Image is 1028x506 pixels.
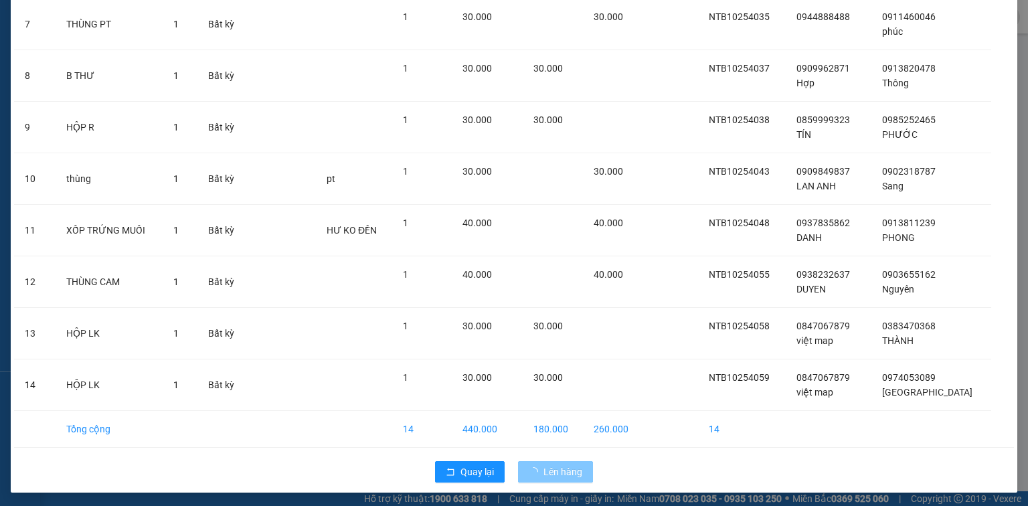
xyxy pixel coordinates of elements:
span: 1 [403,218,408,228]
td: Bất kỳ [197,102,248,153]
td: 14 [698,411,786,448]
span: 1 [173,379,179,390]
span: 0938232637 [796,269,850,280]
span: NTB10254035 [709,11,770,22]
span: 30.000 [594,11,623,22]
span: 0909962871 [796,63,850,74]
td: Bất kỳ [197,205,248,256]
button: Lên hàng [518,461,593,483]
td: 260.000 [583,411,643,448]
span: NTB10254043 [709,166,770,177]
td: HỘP R [56,102,163,153]
span: loading [529,467,543,477]
span: DANH [796,232,822,243]
span: NTB10254038 [709,114,770,125]
td: HỘP LK [56,359,163,411]
span: 1 [173,19,179,29]
span: 40.000 [462,218,492,228]
span: 30.000 [533,63,563,74]
td: THÙNG CAM [56,256,163,308]
span: [GEOGRAPHIC_DATA] [882,387,972,398]
span: 30.000 [462,166,492,177]
span: Quay lại [460,465,494,479]
span: 0974053089 [882,372,936,383]
button: rollbackQuay lại [435,461,505,483]
td: B THƯ [56,50,163,102]
span: Nguyên [882,284,914,294]
span: 1 [403,372,408,383]
span: 1 [173,328,179,339]
span: 1 [403,321,408,331]
td: 10 [14,153,56,205]
span: 0937835862 [796,218,850,228]
span: Hợp [796,78,815,88]
td: 14 [14,359,56,411]
span: 30.000 [462,63,492,74]
td: 14 [392,411,452,448]
span: Sang [882,181,904,191]
td: Bất kỳ [197,359,248,411]
span: 0847067879 [796,372,850,383]
span: 0944888488 [796,11,850,22]
td: 11 [14,205,56,256]
span: PHƯỚC [882,129,918,140]
span: 1 [403,114,408,125]
td: HỘP LK [56,308,163,359]
span: 40.000 [594,269,623,280]
span: TÍN [796,129,811,140]
span: 0911460046 [882,11,936,22]
td: thùng [56,153,163,205]
td: 8 [14,50,56,102]
span: 40.000 [594,218,623,228]
span: NTB10254058 [709,321,770,331]
span: 0903655162 [882,269,936,280]
td: 12 [14,256,56,308]
span: DUYEN [796,284,826,294]
span: Thông [882,78,909,88]
span: 30.000 [462,321,492,331]
span: NTB10254048 [709,218,770,228]
span: 1 [173,70,179,81]
span: Lên hàng [543,465,582,479]
span: 30.000 [462,114,492,125]
span: 1 [173,225,179,236]
span: 0383470368 [882,321,936,331]
span: 1 [173,276,179,287]
td: 13 [14,308,56,359]
span: 30.000 [533,372,563,383]
td: Bất kỳ [197,153,248,205]
span: NTB10254059 [709,372,770,383]
span: 30.000 [533,114,563,125]
td: 9 [14,102,56,153]
span: 40.000 [462,269,492,280]
span: LAN ANH [796,181,836,191]
td: Bất kỳ [197,50,248,102]
span: 1 [173,173,179,184]
span: 0909849837 [796,166,850,177]
span: rollback [446,467,455,478]
td: XỐP TRỨNG MUỐI [56,205,163,256]
span: NTB10254037 [709,63,770,74]
td: 440.000 [452,411,523,448]
span: PHONG [882,232,915,243]
span: 1 [403,63,408,74]
span: 1 [173,122,179,133]
span: việt map [796,387,833,398]
span: 1 [403,269,408,280]
span: THÀNH [882,335,914,346]
span: 0913820478 [882,63,936,74]
span: 30.000 [533,321,563,331]
span: 1 [403,11,408,22]
span: 30.000 [462,372,492,383]
span: 1 [403,166,408,177]
td: Tổng cộng [56,411,163,448]
span: phúc [882,26,903,37]
span: pt [327,173,335,184]
span: 30.000 [594,166,623,177]
span: 0985252465 [882,114,936,125]
span: 0859999323 [796,114,850,125]
td: 180.000 [523,411,583,448]
td: Bất kỳ [197,308,248,359]
span: HƯ KO ĐỀN [327,225,377,236]
span: NTB10254055 [709,269,770,280]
